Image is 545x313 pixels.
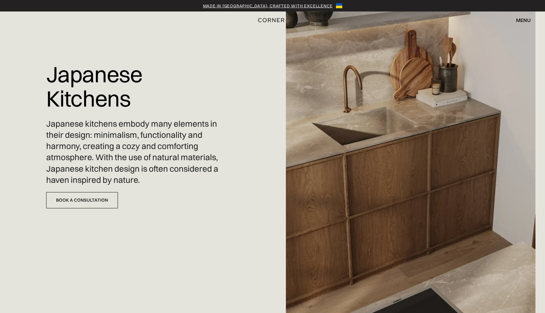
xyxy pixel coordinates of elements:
[46,57,223,115] h1: Japanese Kitchens
[516,18,531,23] div: menu
[46,192,118,208] a: Book a Consultation
[510,15,531,26] div: menu
[46,118,223,186] p: Japanese kitchens embody many elements in their design: minimalism, functionality and harmony, cr...
[249,16,296,24] a: home
[203,3,333,9] a: Made in [GEOGRAPHIC_DATA], crafted with excellence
